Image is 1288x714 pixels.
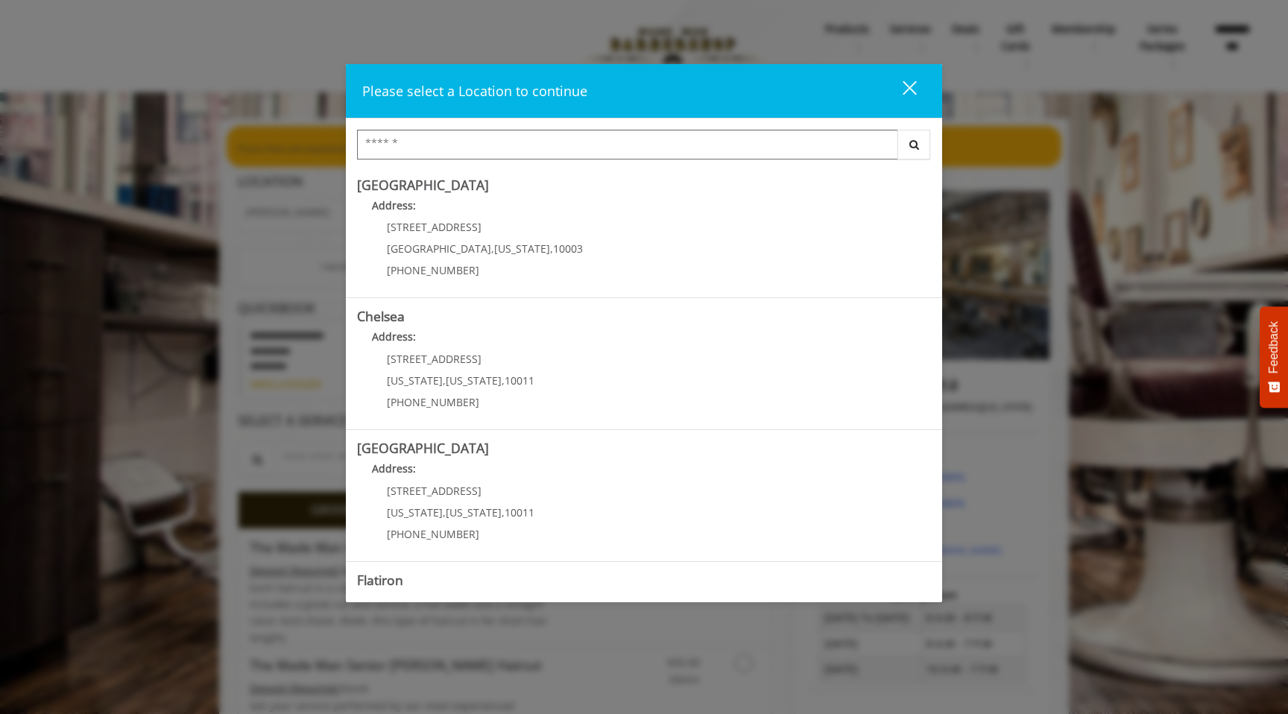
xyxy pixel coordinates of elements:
[357,439,489,457] b: [GEOGRAPHIC_DATA]
[387,352,482,366] span: [STREET_ADDRESS]
[502,373,505,388] span: ,
[491,241,494,256] span: ,
[357,571,403,589] b: Flatiron
[553,241,583,256] span: 10003
[443,373,446,388] span: ,
[372,198,416,212] b: Address:
[357,307,405,325] b: Chelsea
[443,505,446,519] span: ,
[1260,306,1288,408] button: Feedback - Show survey
[357,176,489,194] b: [GEOGRAPHIC_DATA]
[372,593,416,607] b: Address:
[550,241,553,256] span: ,
[446,505,502,519] span: [US_STATE]
[387,395,479,409] span: [PHONE_NUMBER]
[494,241,550,256] span: [US_STATE]
[502,505,505,519] span: ,
[387,263,479,277] span: [PHONE_NUMBER]
[505,373,534,388] span: 10011
[387,373,443,388] span: [US_STATE]
[885,80,915,102] div: close dialog
[387,241,491,256] span: [GEOGRAPHIC_DATA]
[906,139,923,150] i: Search button
[1267,321,1281,373] span: Feedback
[446,373,502,388] span: [US_STATE]
[387,220,482,234] span: [STREET_ADDRESS]
[875,75,926,106] button: close dialog
[357,130,898,159] input: Search Center
[387,484,482,498] span: [STREET_ADDRESS]
[505,505,534,519] span: 10011
[362,82,587,100] span: Please select a Location to continue
[372,461,416,476] b: Address:
[387,505,443,519] span: [US_STATE]
[357,130,931,167] div: Center Select
[387,527,479,541] span: [PHONE_NUMBER]
[372,329,416,344] b: Address:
